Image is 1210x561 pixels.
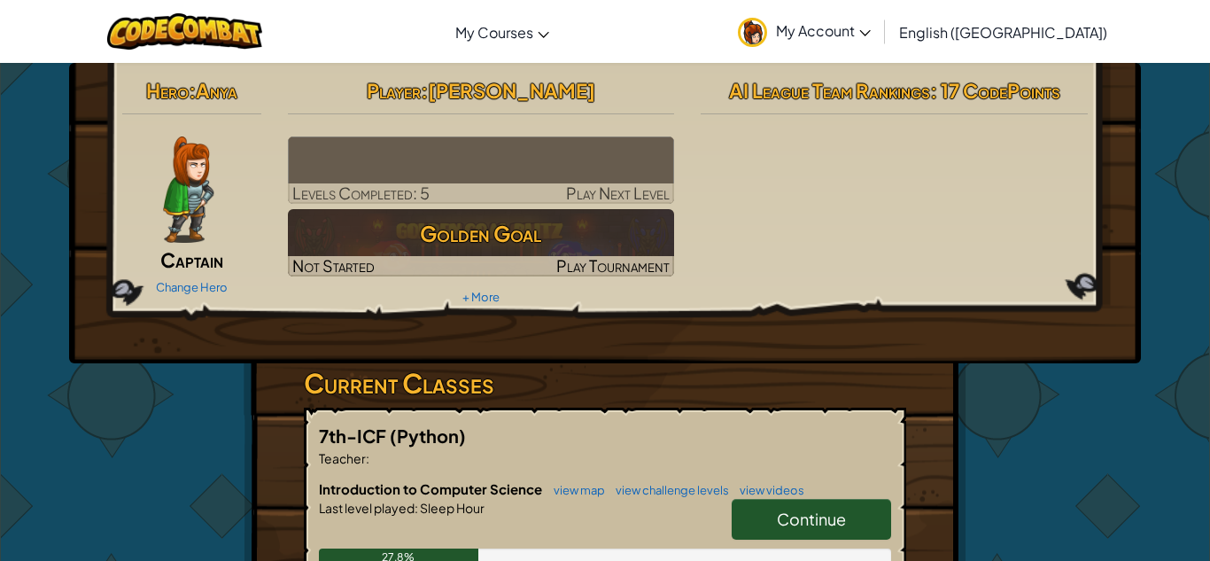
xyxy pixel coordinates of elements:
[319,425,390,447] span: 7th-ICF
[288,209,675,277] img: Golden Goal
[731,483,804,497] a: view videos
[890,8,1116,56] a: English ([GEOGRAPHIC_DATA])
[729,78,930,103] span: AI League Team Rankings
[163,136,213,243] img: captain-pose.png
[899,23,1107,42] span: English ([GEOGRAPHIC_DATA])
[319,450,366,466] span: Teacher
[446,8,558,56] a: My Courses
[390,425,466,447] span: (Python)
[777,509,846,529] span: Continue
[729,4,880,59] a: My Account
[288,136,675,204] a: Play Next Level
[160,247,223,272] span: Captain
[930,78,1060,103] span: : 17 CodePoints
[418,500,485,516] span: Sleep Hour
[366,450,369,466] span: :
[421,78,428,103] span: :
[156,280,228,294] a: Change Hero
[462,290,500,304] a: + More
[319,480,545,497] span: Introduction to Computer Science
[545,483,605,497] a: view map
[738,18,767,47] img: avatar
[304,363,906,403] h3: Current Classes
[288,209,675,277] a: Golden GoalNot StartedPlay Tournament
[367,78,421,103] span: Player
[288,214,675,253] h3: Golden Goal
[107,13,262,50] img: CodeCombat logo
[556,255,670,276] span: Play Tournament
[415,500,418,516] span: :
[607,483,729,497] a: view challenge levels
[319,500,415,516] span: Last level played
[292,255,375,276] span: Not Started
[196,78,237,103] span: Anya
[428,78,595,103] span: [PERSON_NAME]
[146,78,189,103] span: Hero
[566,183,670,203] span: Play Next Level
[776,21,871,40] span: My Account
[292,183,430,203] span: Levels Completed: 5
[455,23,533,42] span: My Courses
[189,78,196,103] span: :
